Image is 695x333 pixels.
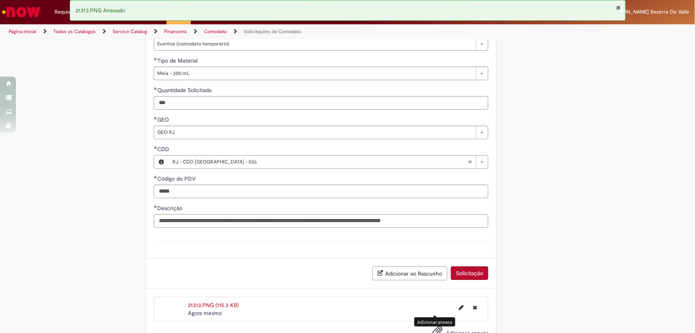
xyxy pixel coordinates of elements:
[157,175,197,182] span: Código do PDV
[616,4,621,11] button: Fechar Notificação
[154,116,157,120] span: Obrigatório Preenchido
[168,156,488,168] a: RJ - CDD [GEOGRAPHIC_DATA] - 036Limpar campo CDD
[154,57,157,61] span: Obrigatório Preenchido
[188,301,239,309] a: 21313.PNG (115.3 KB)
[55,8,82,16] span: Requisições
[157,146,171,153] span: Necessários - CDD
[154,185,488,198] input: Código do PDV
[113,28,147,35] a: Service Catalog
[157,57,199,64] span: Tipo de Material
[414,317,455,327] div: Adicionar anexos
[157,116,170,123] span: GEO
[53,28,96,35] a: Todos os Catálogos
[451,266,488,280] button: Solicitação
[154,205,157,208] span: Obrigatório Preenchido
[157,67,472,80] span: Meia - 300 mL
[464,156,476,168] abbr: Limpar campo CDD
[454,301,468,314] button: Editar nome de arquivo 21313.PNG
[372,266,447,280] button: Adicionar ao Rascunho
[157,87,213,94] span: Quantidade Solicitada
[157,126,472,139] span: GEO RJ
[164,28,187,35] a: Financeiro
[154,87,157,90] span: Obrigatório Preenchido
[154,214,488,228] input: Descrição
[154,175,157,179] span: Obrigatório Preenchido
[609,8,689,15] span: [PERSON_NAME] Bezerra Do Valle
[154,146,157,149] span: Obrigatório Preenchido
[157,205,184,212] span: Descrição
[188,309,222,317] time: 29/09/2025 08:42:46
[154,156,168,168] button: CDD, Visualizar este registro RJ - CDD Rio de Janeiro - 036
[154,96,488,110] input: Quantidade Solicitada
[1,4,42,20] img: ServiceNow
[204,28,227,35] a: Comodato
[6,24,457,39] ul: Trilhas de página
[76,7,125,14] span: 21313.PNG Anexado
[172,156,468,168] span: RJ - CDD [GEOGRAPHIC_DATA] - 036
[188,309,222,317] span: Agora mesmo
[244,28,301,35] a: Solicitações de Comodato
[157,37,472,50] span: Eventos (comodato temporário)
[468,301,482,314] button: Excluir 21313.PNG
[9,28,36,35] a: Página inicial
